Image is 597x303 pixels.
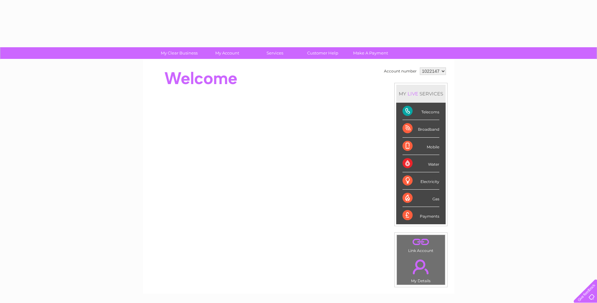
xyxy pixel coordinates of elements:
td: My Details [397,254,445,285]
a: Customer Help [297,47,349,59]
td: Link Account [397,235,445,254]
a: . [398,256,443,278]
div: Water [403,155,439,172]
div: Electricity [403,172,439,190]
div: Gas [403,190,439,207]
a: Make A Payment [345,47,397,59]
div: Broadband [403,120,439,137]
div: Mobile [403,138,439,155]
div: MY SERVICES [396,85,446,103]
a: My Account [201,47,253,59]
a: . [398,237,443,248]
a: My Clear Business [153,47,205,59]
div: Payments [403,207,439,224]
a: Services [249,47,301,59]
div: LIVE [406,91,420,97]
td: Account number [382,66,418,77]
div: Telecoms [403,103,439,120]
